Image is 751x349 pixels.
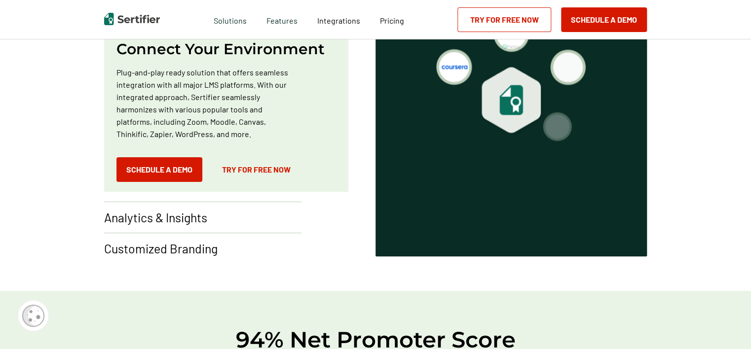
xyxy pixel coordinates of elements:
button: Schedule a Demo [561,7,647,32]
span: Integrations [317,16,360,25]
a: Pricing [380,13,404,26]
img: Cookie Popup Icon [22,305,44,327]
a: Integrations [317,13,360,26]
p: Analytics & Insights [104,209,207,225]
h2: Connect Your Environment [116,40,325,58]
p: Customized Branding [104,241,218,256]
p: Plug-and-play ready solution that offers seamless integration with all major LMS platforms. With ... [116,66,292,140]
span: Pricing [380,16,404,25]
span: Features [266,13,298,26]
a: Try for Free Now [212,157,300,182]
a: Try for Free Now [457,7,551,32]
img: Sertifier | Digital Credentialing Platform [104,13,160,25]
iframe: Chat Widget [702,302,751,349]
span: Solutions [214,13,247,26]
